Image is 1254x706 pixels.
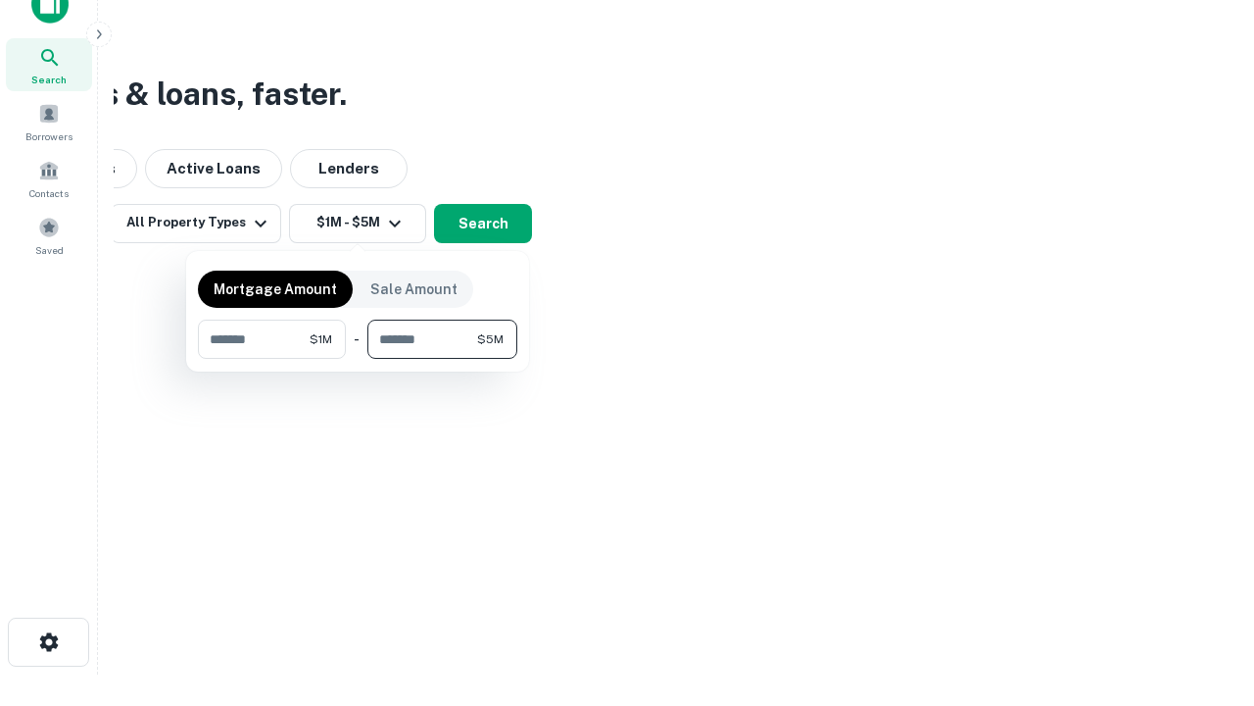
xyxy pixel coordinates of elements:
[354,320,360,359] div: -
[370,278,458,300] p: Sale Amount
[477,330,504,348] span: $5M
[214,278,337,300] p: Mortgage Amount
[310,330,332,348] span: $1M
[1156,549,1254,643] iframe: Chat Widget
